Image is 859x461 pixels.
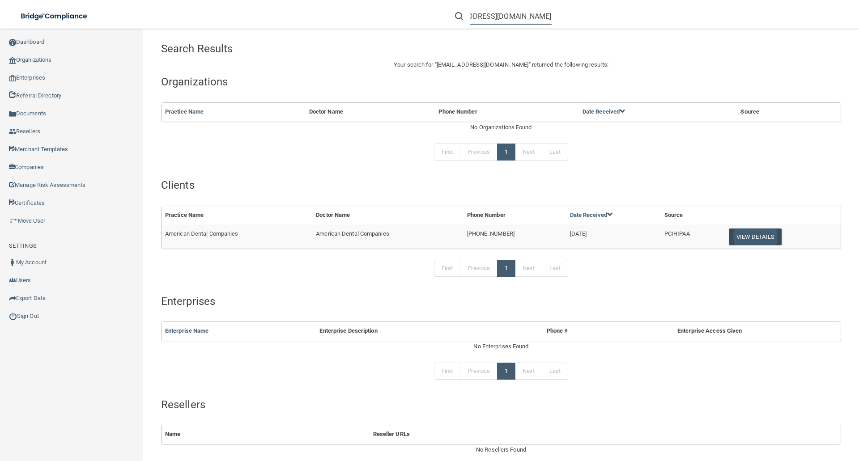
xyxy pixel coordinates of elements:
th: Phone # [514,322,600,340]
a: Next [515,260,542,277]
a: First [434,363,461,380]
img: ic_dashboard_dark.d01f4a41.png [9,39,16,46]
a: Last [542,260,568,277]
input: Search [470,8,552,25]
span: [DATE] [570,230,587,237]
a: Previous [460,144,498,161]
a: Last [542,363,568,380]
a: 1 [497,260,515,277]
h4: Enterprises [161,296,841,307]
img: briefcase.64adab9b.png [9,216,18,225]
span: American Dental Companies [165,230,238,237]
th: Reseller URLs [370,425,775,444]
th: Source [737,103,818,121]
th: Enterprise Description [316,322,514,340]
p: Your search for " " returned the following results: [161,59,841,70]
span: PCIHIPAA [664,230,690,237]
h4: Search Results [161,43,437,55]
h4: Resellers [161,399,841,410]
a: Next [515,144,542,161]
a: Date Received [583,108,625,115]
span: [PHONE_NUMBER] [467,230,515,237]
img: ic_reseller.de258add.png [9,128,16,135]
th: Doctor Name [312,206,463,224]
a: First [434,144,461,161]
img: icon-export.b9366987.png [9,295,16,302]
img: enterprise.0d942306.png [9,75,16,81]
th: Phone Number [464,206,566,224]
th: Source [661,206,722,224]
th: Doctor Name [306,103,435,121]
a: Enterprise Name [165,327,209,334]
button: View Details [729,228,782,245]
span: [EMAIL_ADDRESS][DOMAIN_NAME] [437,61,529,68]
img: organization-icon.f8decf85.png [9,57,16,64]
img: ic_user_dark.df1a06c3.png [9,259,16,266]
label: SETTINGS [9,241,37,251]
div: No Organizations Found [161,122,841,133]
th: Name [162,425,370,444]
div: No Resellers Found [161,444,841,455]
h4: Clients [161,179,841,191]
th: Practice Name [162,206,312,224]
h4: Organizations [161,76,841,88]
a: First [434,260,461,277]
img: bridge_compliance_login_screen.278c3ca4.svg [13,7,96,25]
a: Previous [460,260,498,277]
a: Practice Name [165,108,204,115]
span: American Dental Companies [316,230,389,237]
img: ic_power_dark.7ecde6b1.png [9,312,17,320]
div: No Enterprises Found [161,341,841,352]
img: ic-search.3b580494.png [455,12,463,20]
a: Last [542,144,568,161]
img: icon-documents.8dae5593.png [9,110,16,118]
th: Enterprise Access Given [600,322,819,340]
a: Next [515,363,542,380]
th: Phone Number [435,103,578,121]
img: icon-users.e205127d.png [9,277,16,284]
a: 1 [497,363,515,380]
a: Date Received [570,211,613,218]
a: Previous [460,363,498,380]
a: 1 [497,144,515,161]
